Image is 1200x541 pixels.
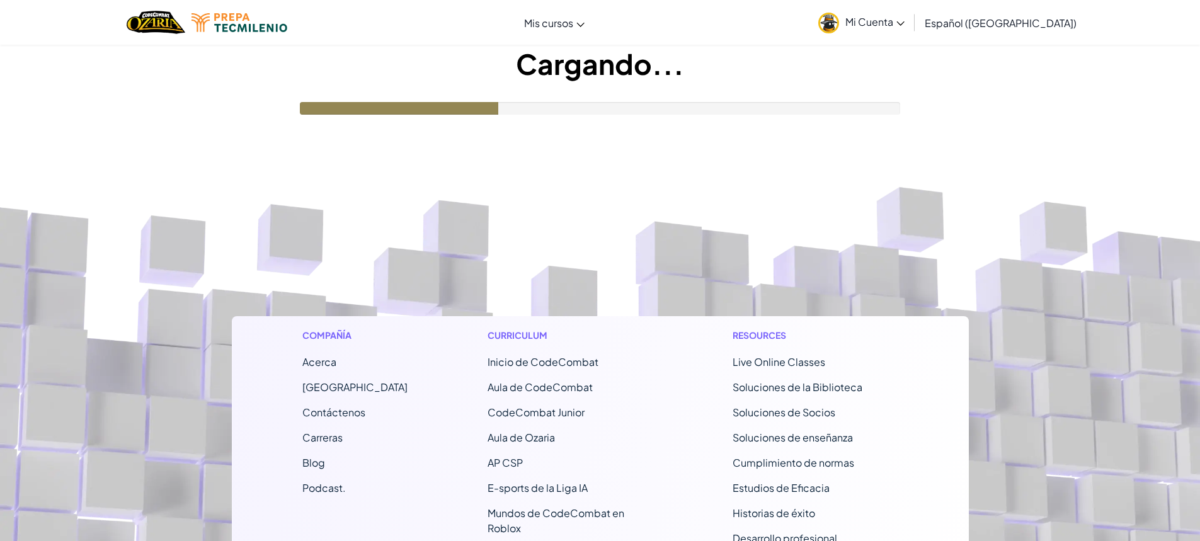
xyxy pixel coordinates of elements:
[488,355,598,368] span: Inicio de CodeCombat
[845,15,905,28] span: Mi Cuenta
[488,406,585,419] a: CodeCombat Junior
[488,506,624,535] a: Mundos de CodeCombat en Roblox
[812,3,911,42] a: Mi Cuenta
[488,431,555,444] a: Aula de Ozaria
[918,6,1083,40] a: Español ([GEOGRAPHIC_DATA])
[302,355,336,368] a: Acerca
[733,406,835,419] a: Soluciones de Socios
[127,9,185,35] img: Home
[191,13,287,32] img: Tecmilenio logo
[488,481,588,494] a: E-sports de la Liga IA
[488,456,523,469] a: AP CSP
[733,481,830,494] a: Estudios de Eficacia
[302,481,346,494] a: Podcast.
[733,355,825,368] a: Live Online Classes
[733,329,898,342] h1: Resources
[302,456,325,469] a: Blog
[733,431,853,444] a: Soluciones de enseñanza
[524,16,573,30] span: Mis cursos
[302,329,408,342] h1: Compañía
[302,380,408,394] a: [GEOGRAPHIC_DATA]
[733,456,854,469] a: Cumplimiento de normas
[302,406,365,419] span: Contáctenos
[518,6,591,40] a: Mis cursos
[488,329,653,342] h1: Curriculum
[127,9,185,35] a: Ozaria by CodeCombat logo
[925,16,1077,30] span: Español ([GEOGRAPHIC_DATA])
[818,13,839,33] img: avatar
[488,380,593,394] a: Aula de CodeCombat
[733,380,862,394] a: Soluciones de la Biblioteca
[733,506,815,520] a: Historias de éxito
[302,431,343,444] a: Carreras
